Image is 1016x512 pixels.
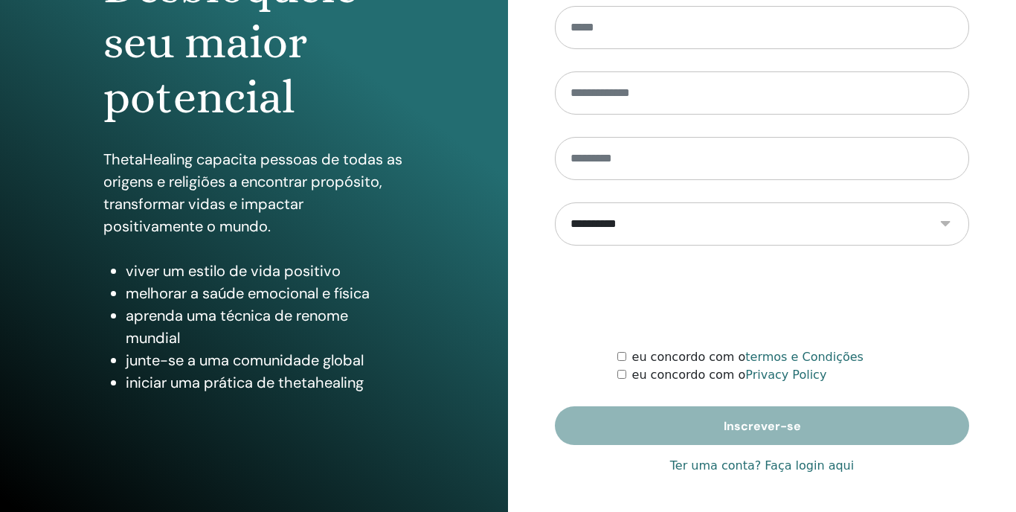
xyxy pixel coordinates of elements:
label: eu concordo com o [632,348,864,366]
li: aprenda uma técnica de renome mundial [126,304,405,349]
a: Privacy Policy [745,368,826,382]
p: ThetaHealing capacita pessoas de todas as origens e religiões a encontrar propósito, transformar ... [103,148,405,237]
li: melhorar a saúde emocional e física [126,282,405,304]
li: junte-se a uma comunidade global [126,349,405,371]
iframe: reCAPTCHA [649,268,875,326]
li: iniciar uma prática de thetahealing [126,371,405,394]
li: viver um estilo de vida positivo [126,260,405,282]
a: termos e Condições [745,350,864,364]
label: eu concordo com o [632,366,827,384]
a: Ter uma conta? Faça login aqui [670,457,854,475]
